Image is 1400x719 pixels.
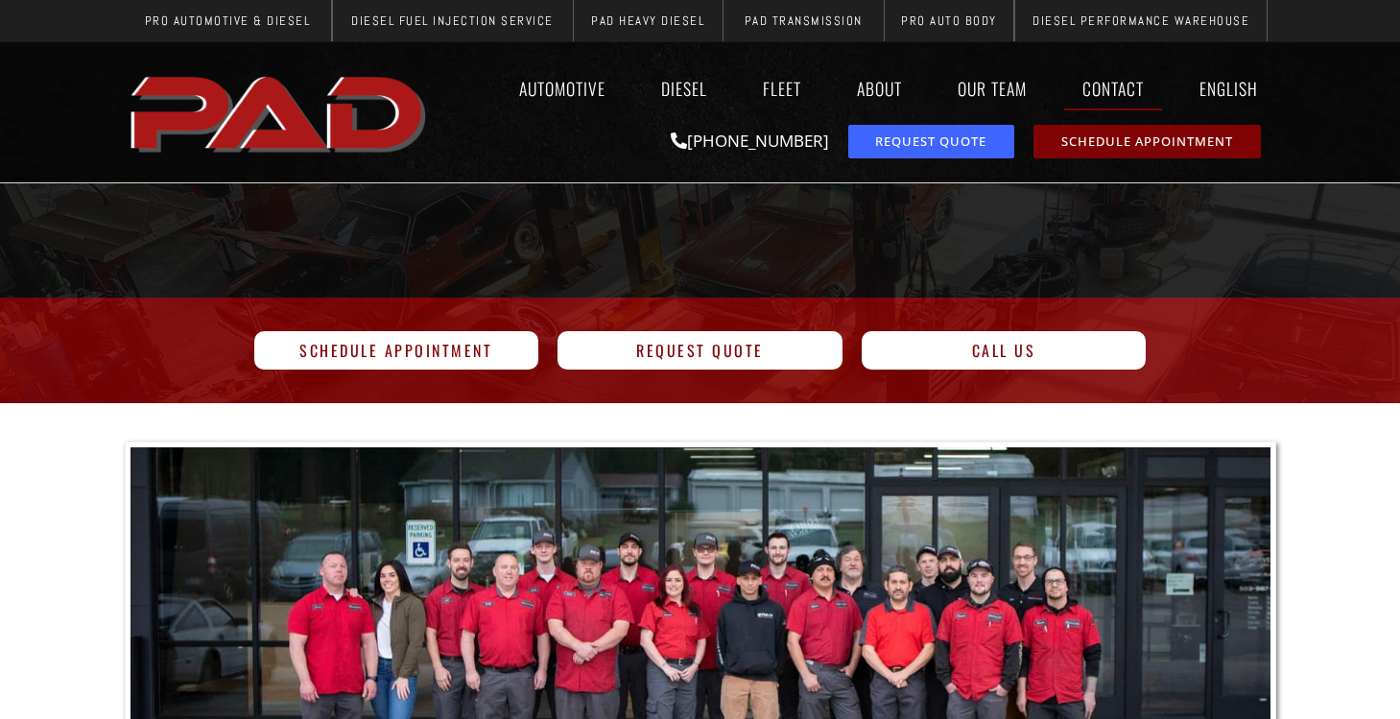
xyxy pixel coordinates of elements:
[125,60,436,164] img: The image shows the word "PAD" in bold, red, uppercase letters with a slight shadow effect.
[1032,14,1249,27] span: Diesel Performance Warehouse
[1033,125,1261,158] a: schedule repair or service appointment
[145,14,311,27] span: Pro Automotive & Diesel
[643,66,725,110] a: Diesel
[972,343,1036,358] span: Call Us
[671,130,829,152] a: [PHONE_NUMBER]
[745,14,863,27] span: PAD Transmission
[745,66,819,110] a: Fleet
[636,343,764,358] span: Request Quote
[501,66,624,110] a: Automotive
[254,331,539,370] a: Schedule Appointment
[1181,66,1276,110] a: English
[901,14,997,27] span: Pro Auto Body
[862,331,1147,370] a: Call Us
[939,66,1045,110] a: Our Team
[848,125,1014,158] a: request a service or repair quote
[299,343,492,358] span: Schedule Appointment
[558,331,842,370] a: Request Quote
[351,14,554,27] span: Diesel Fuel Injection Service
[1064,66,1162,110] a: Contact
[839,66,920,110] a: About
[1061,135,1233,148] span: Schedule Appointment
[875,135,986,148] span: Request Quote
[436,66,1276,110] nav: Menu
[125,60,436,164] a: pro automotive and diesel home page
[591,14,704,27] span: PAD Heavy Diesel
